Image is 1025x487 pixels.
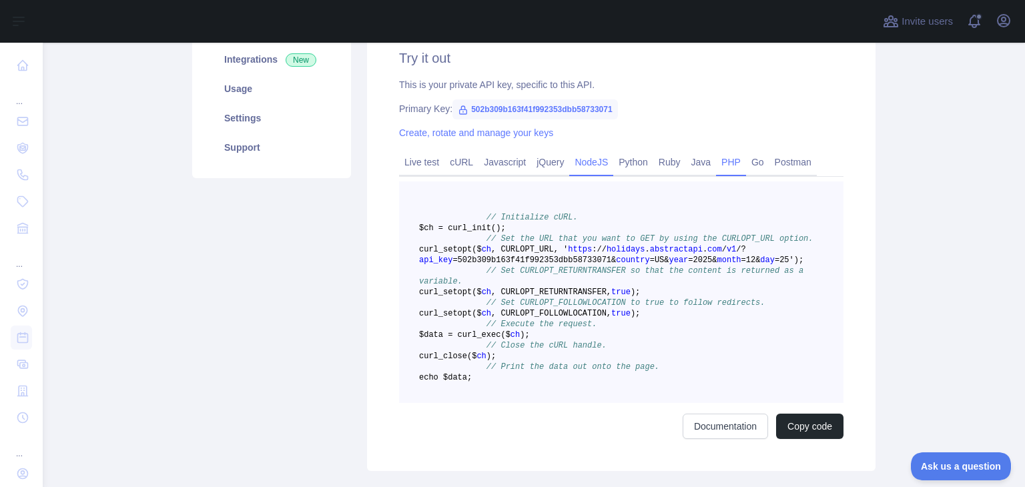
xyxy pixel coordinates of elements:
span: / [736,245,741,254]
span: ch [482,245,491,254]
span: / [602,245,607,254]
span: New [286,53,316,67]
span: ch [476,352,486,361]
a: Support [208,133,335,162]
span: . [645,245,649,254]
span: ; [635,309,640,318]
span: v1 [727,245,736,254]
span: // Close the cURL handle. [486,341,607,350]
span: ch [482,288,491,297]
a: PHP [716,151,746,173]
span: ; [799,256,803,265]
span: ) [631,288,635,297]
a: cURL [444,151,478,173]
span: ch [510,330,520,340]
span: api_key [419,256,452,265]
span: 502b309b163f41f992353dbb58733071 [452,99,618,119]
div: ... [11,80,32,107]
span: ; [525,330,529,340]
span: ) [631,309,635,318]
span: true [611,309,631,318]
span: // Print the data out onto the page. [486,362,659,372]
span: , CURLOPT_RETURNTRANSFER, [491,288,611,297]
span: _setopt($ [438,245,482,254]
span: com [707,245,722,254]
span: // Set CURLOPT_RETURNTRANSFER so that the content is returned as a variable. [419,266,808,286]
span: abstractapi [650,245,703,254]
span: =25') [775,256,799,265]
button: Invite users [880,11,956,32]
span: =US& [650,256,669,265]
span: true [611,288,631,297]
span: month [717,256,741,265]
span: =12& [741,256,761,265]
span: _setopt($ [438,309,482,318]
a: Usage [208,74,335,103]
a: Java [686,151,717,173]
div: Primary Key: [399,102,843,115]
div: ... [11,432,32,459]
span: Invite users [902,14,953,29]
a: Go [746,151,769,173]
span: ) [520,330,525,340]
span: ? [741,245,746,254]
h2: Try it out [399,49,843,67]
span: ; [635,288,640,297]
span: // Execute the request. [486,320,597,329]
span: _setopt($ [438,288,482,297]
span: _close($ [438,352,477,361]
span: _init() [467,223,500,233]
iframe: Toggle Customer Support [911,452,1012,480]
a: Settings [208,103,335,133]
a: NodeJS [569,151,613,173]
span: holidays [607,245,645,254]
span: / [722,245,727,254]
span: =502b309b163f41f992353dbb58733071& [452,256,616,265]
span: $ch = curl [419,223,467,233]
a: Integrations New [208,45,335,74]
a: Live test [399,151,444,173]
span: https [568,245,592,254]
span: // Initialize cURL. [486,213,578,222]
span: ; [500,223,505,233]
div: This is your private API key, specific to this API. [399,78,843,91]
span: echo $data; [419,373,472,382]
span: curl [419,309,438,318]
span: year [669,256,689,265]
span: , CURLOPT_FOLLOWLOCATION, [491,309,611,318]
span: curl [419,245,438,254]
span: country [616,256,649,265]
span: ) [486,352,491,361]
span: // Set CURLOPT_FOLLOWLOCATION to true to follow redirects. [486,298,765,308]
a: Ruby [653,151,686,173]
span: , CURLOPT_URL, ' [491,245,568,254]
span: curl [419,352,438,361]
span: =2025& [688,256,717,265]
a: Create, rotate and manage your keys [399,127,553,138]
a: Python [613,151,653,173]
span: : [592,245,597,254]
a: Javascript [478,151,531,173]
a: jQuery [531,151,569,173]
div: ... [11,243,32,270]
a: Postman [769,151,817,173]
span: $data = curl [419,330,476,340]
button: Copy code [776,414,843,439]
span: day [760,256,775,265]
span: curl [419,288,438,297]
span: _exec($ [476,330,510,340]
span: ; [491,352,496,361]
span: . [703,245,707,254]
span: // Set the URL that you want to GET by using the CURLOPT_URL option. [486,234,813,243]
a: Documentation [683,414,768,439]
span: / [597,245,601,254]
span: ch [482,309,491,318]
